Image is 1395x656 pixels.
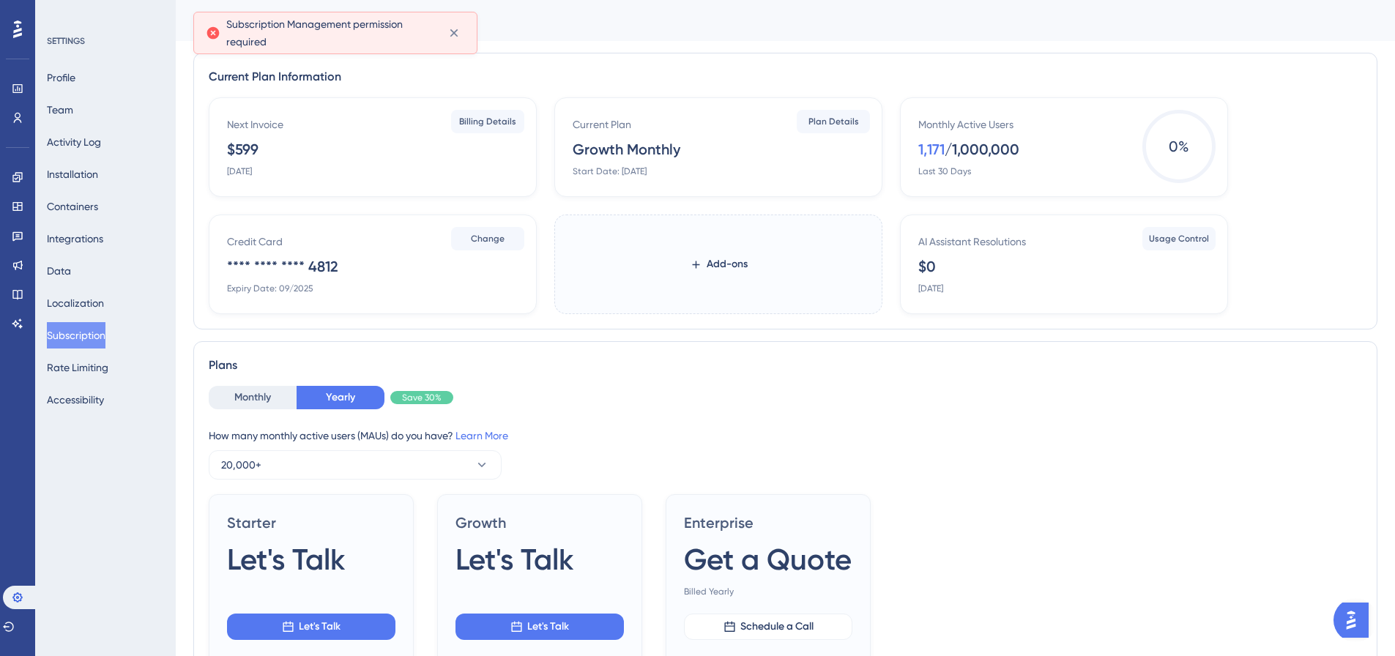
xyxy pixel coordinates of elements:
[47,35,165,47] div: SETTINGS
[459,116,516,127] span: Billing Details
[684,512,852,533] span: Enterprise
[1149,233,1209,245] span: Usage Control
[1333,598,1377,642] iframe: UserGuiding AI Assistant Launcher
[527,618,569,635] span: Let's Talk
[299,618,341,635] span: Let's Talk
[209,68,1362,86] div: Current Plan Information
[227,539,346,580] span: Let's Talk
[193,10,1341,31] div: Subscription
[209,450,502,480] button: 20,000+
[808,116,859,127] span: Plan Details
[227,165,252,177] div: [DATE]
[227,283,313,294] div: Expiry Date: 09/2025
[47,129,101,155] button: Activity Log
[1142,110,1216,183] span: 0 %
[573,116,631,133] div: Current Plan
[47,64,75,91] button: Profile
[47,322,105,348] button: Subscription
[666,251,771,277] button: Add-ons
[226,15,436,51] span: Subscription Management permission required
[451,227,524,250] button: Change
[402,392,442,403] span: Save 30%
[451,110,524,133] button: Billing Details
[573,165,647,177] div: Start Date: [DATE]
[707,256,748,273] span: Add-ons
[740,618,814,635] span: Schedule a Call
[297,386,384,409] button: Yearly
[573,139,680,160] div: Growth Monthly
[455,512,624,533] span: Growth
[1142,227,1216,250] button: Usage Control
[684,586,852,597] span: Billed Yearly
[47,225,103,252] button: Integrations
[227,116,283,133] div: Next Invoice
[684,539,852,580] span: Get a Quote
[221,456,261,474] span: 20,000+
[797,110,870,133] button: Plan Details
[918,233,1026,250] div: AI Assistant Resolutions
[945,139,1019,160] div: / 1,000,000
[47,97,73,123] button: Team
[918,165,971,177] div: Last 30 Days
[918,116,1013,133] div: Monthly Active Users
[47,258,71,284] button: Data
[209,427,1362,444] div: How many monthly active users (MAUs) do you have?
[209,357,1362,374] div: Plans
[47,161,98,187] button: Installation
[227,512,395,533] span: Starter
[471,233,505,245] span: Change
[47,387,104,413] button: Accessibility
[455,539,574,580] span: Let's Talk
[227,139,258,160] div: $599
[47,354,108,381] button: Rate Limiting
[47,193,98,220] button: Containers
[209,386,297,409] button: Monthly
[47,290,104,316] button: Localization
[227,233,283,250] div: Credit Card
[918,256,936,277] div: $0
[455,430,508,441] a: Learn More
[684,614,852,640] button: Schedule a Call
[918,139,945,160] div: 1,171
[227,614,395,640] button: Let's Talk
[455,614,624,640] button: Let's Talk
[918,283,943,294] div: [DATE]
